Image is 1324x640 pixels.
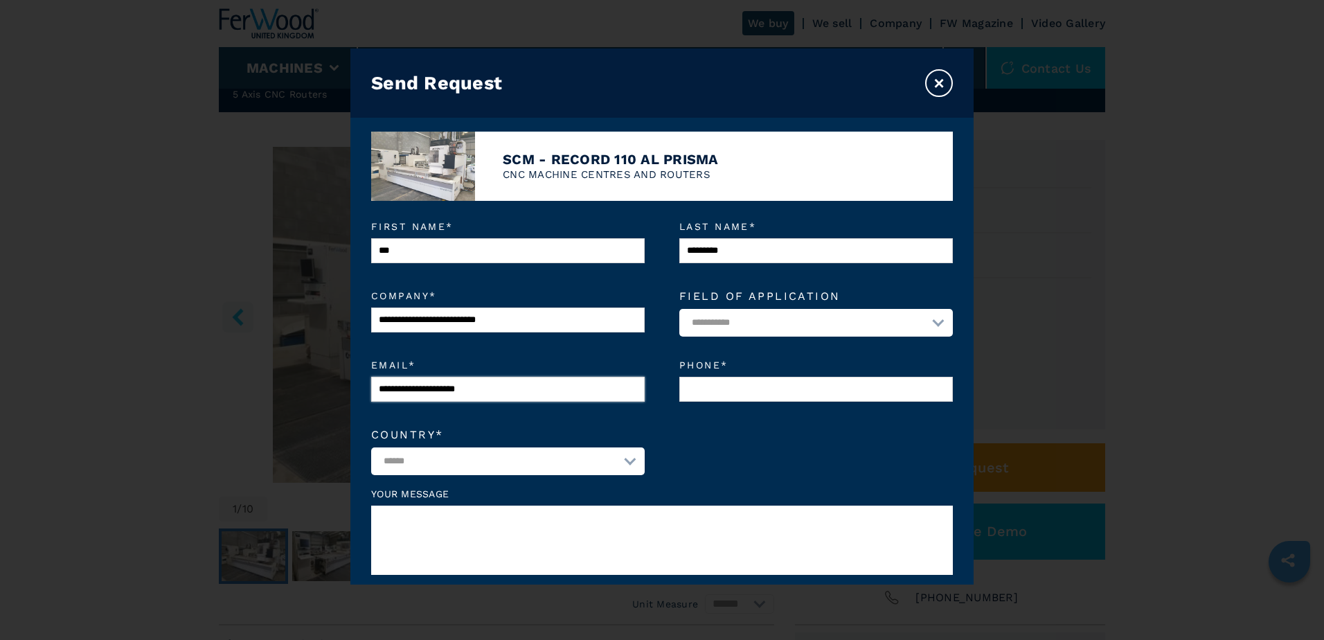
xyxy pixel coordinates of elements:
[371,489,953,499] label: Your message
[679,238,953,263] input: Last name*
[925,69,953,97] button: ×
[371,308,645,332] input: Company*
[679,360,953,370] em: Phone
[371,377,645,402] input: Email*
[503,151,719,168] h4: SCM - RECORD 110 AL PRISMA
[371,291,645,301] em: Company
[371,360,645,370] em: Email
[371,238,645,263] input: First name*
[503,168,719,182] p: CNC MACHINE CENTRES AND ROUTERS
[371,429,645,441] label: Country
[679,222,953,231] em: Last name
[371,72,502,94] h3: Send Request
[679,377,953,402] input: Phone*
[679,291,953,302] label: Field of application
[371,222,645,231] em: First name
[371,132,475,201] img: image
